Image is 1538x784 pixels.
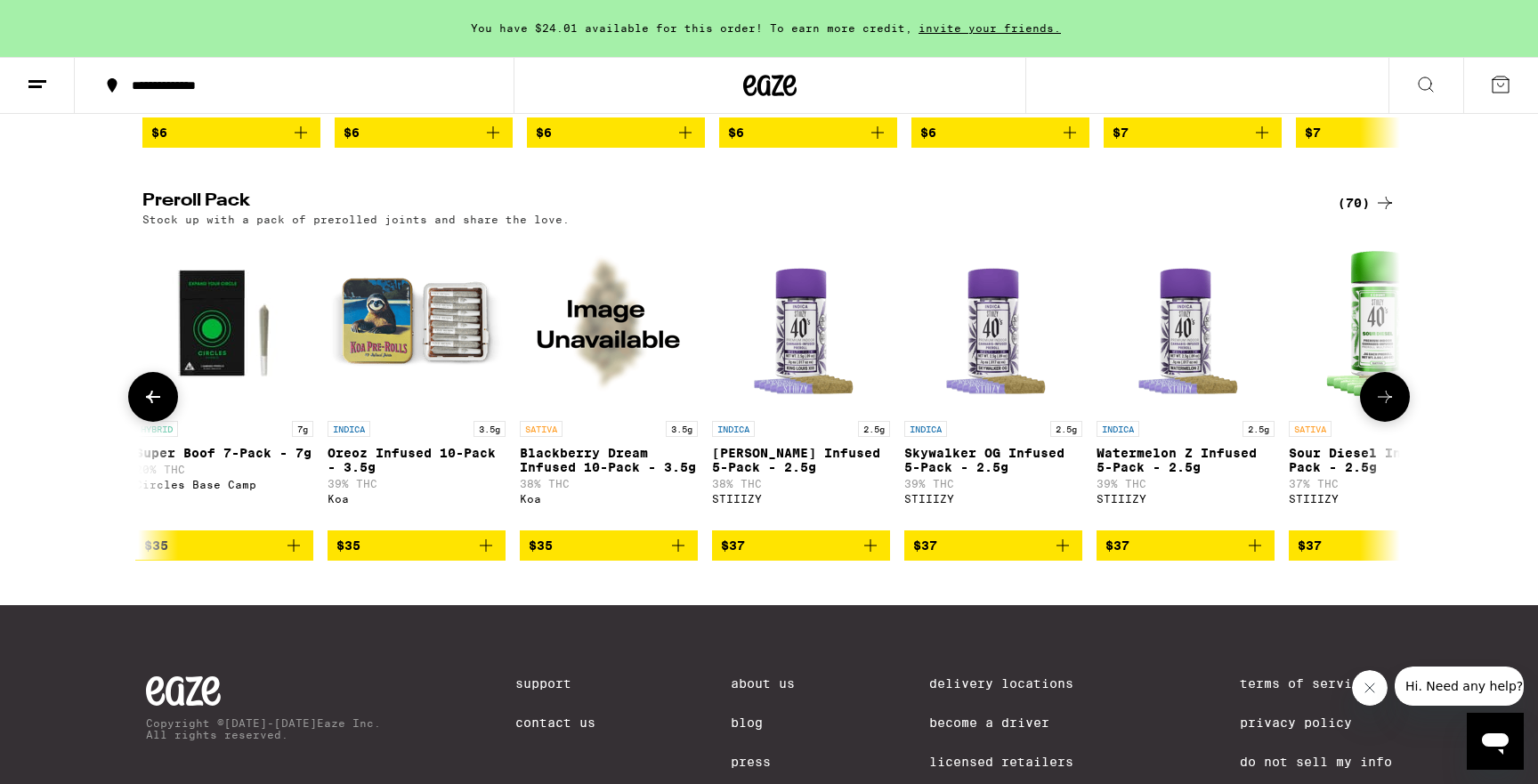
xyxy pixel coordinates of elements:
[328,478,506,489] p: 39% THC
[142,214,570,225] p: Stock up with a pack of prerolled joints and share the love.
[1104,117,1282,148] button: Add to bag
[712,234,890,529] a: Open page for King Louis XIII Infused 5-Pack - 2.5g from STIIIZY
[904,478,1082,489] p: 39% THC
[474,421,506,437] p: 3.5g
[712,446,890,474] p: [PERSON_NAME] Infused 5-Pack - 2.5g
[712,421,755,437] p: INDICA
[1097,421,1139,437] p: INDICA
[1338,192,1396,214] a: (70)
[920,125,936,140] span: $6
[536,125,552,140] span: $6
[911,117,1089,148] button: Add to bag
[904,234,1082,529] a: Open page for Skywalker OG Infused 5-Pack - 2.5g from STIIIZY
[712,493,890,505] div: STIIIZY
[666,421,698,437] p: 3.5g
[1240,676,1392,691] a: Terms of Service
[520,530,698,561] button: Add to bag
[1097,478,1275,489] p: 39% THC
[527,117,705,148] button: Add to bag
[728,125,744,140] span: $6
[520,478,698,489] p: 38% THC
[1113,125,1129,140] span: $7
[1289,421,1332,437] p: SATIVA
[1395,667,1524,706] iframe: Message from company
[904,493,1082,505] div: STIIIZY
[1289,478,1467,489] p: 37% THC
[712,234,890,412] img: STIIIZY - King Louis XIII Infused 5-Pack - 2.5g
[1240,755,1392,769] a: Do Not Sell My Info
[731,676,795,691] a: About Us
[328,530,506,561] button: Add to bag
[135,446,313,460] p: Super Boof 7-Pack - 7g
[328,234,506,529] a: Open page for Oreoz Infused 10-Pack - 3.5g from Koa
[712,478,890,489] p: 38% THC
[520,446,698,474] p: Blackberry Dream Infused 10-Pack - 3.5g
[1050,421,1082,437] p: 2.5g
[1097,446,1275,474] p: Watermelon Z Infused 5-Pack - 2.5g
[1097,234,1275,412] img: STIIIZY - Watermelon Z Infused 5-Pack - 2.5g
[142,192,1308,214] h2: Preroll Pack
[1097,530,1275,561] button: Add to bag
[1097,234,1275,529] a: Open page for Watermelon Z Infused 5-Pack - 2.5g from STIIIZY
[328,421,370,437] p: INDICA
[135,530,313,561] button: Add to bag
[515,715,595,730] a: Contact Us
[721,538,745,553] span: $37
[904,234,1082,412] img: STIIIZY - Skywalker OG Infused 5-Pack - 2.5g
[913,538,937,553] span: $37
[328,493,506,505] div: Koa
[135,234,313,529] a: Open page for Super Boof 7-Pack - 7g from Circles Base Camp
[151,125,167,140] span: $6
[135,479,313,490] div: Circles Base Camp
[335,117,513,148] button: Add to bag
[1289,234,1467,412] img: STIIIZY - Sour Diesel Infused 5-Pack - 2.5g
[1467,713,1524,770] iframe: Button to launch messaging window
[135,234,313,412] img: Circles Base Camp - Super Boof 7-Pack - 7g
[135,421,178,437] p: HYBRID
[146,717,381,740] p: Copyright © [DATE]-[DATE] Eaze Inc. All rights reserved.
[520,234,698,529] a: Open page for Blackberry Dream Infused 10-Pack - 3.5g from Koa
[515,676,595,691] a: Support
[529,538,553,553] span: $35
[1352,670,1388,706] iframe: Close message
[712,530,890,561] button: Add to bag
[1289,530,1467,561] button: Add to bag
[144,538,168,553] span: $35
[292,421,313,437] p: 7g
[520,234,698,412] img: Koa - Blackberry Dream Infused 10-Pack - 3.5g
[858,421,890,437] p: 2.5g
[328,234,506,412] img: Koa - Oreoz Infused 10-Pack - 3.5g
[1305,125,1321,140] span: $7
[929,676,1105,691] a: Delivery Locations
[336,538,360,553] span: $35
[1289,493,1467,505] div: STIIIZY
[719,117,897,148] button: Add to bag
[912,22,1067,34] span: invite your friends.
[344,125,360,140] span: $6
[904,530,1082,561] button: Add to bag
[1289,234,1467,529] a: Open page for Sour Diesel Infused 5-Pack - 2.5g from STIIIZY
[904,446,1082,474] p: Skywalker OG Infused 5-Pack - 2.5g
[1296,117,1474,148] button: Add to bag
[904,421,947,437] p: INDICA
[520,493,698,505] div: Koa
[1097,493,1275,505] div: STIIIZY
[731,755,795,769] a: Press
[520,421,563,437] p: SATIVA
[1240,715,1392,730] a: Privacy Policy
[929,755,1105,769] a: Licensed Retailers
[135,464,313,475] p: 20% THC
[328,446,506,474] p: Oreoz Infused 10-Pack - 3.5g
[731,715,795,730] a: Blog
[929,715,1105,730] a: Become a Driver
[1243,421,1275,437] p: 2.5g
[471,22,912,34] span: You have $24.01 available for this order! To earn more credit,
[142,117,320,148] button: Add to bag
[1298,538,1322,553] span: $37
[1105,538,1129,553] span: $37
[1289,446,1467,474] p: Sour Diesel Infused 5-Pack - 2.5g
